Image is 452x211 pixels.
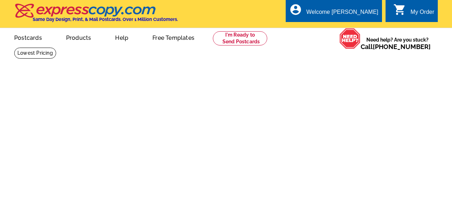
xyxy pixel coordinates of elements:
span: Call [361,43,431,50]
div: Welcome [PERSON_NAME] [306,9,378,19]
i: account_circle [289,3,302,16]
a: shopping_cart My Order [393,8,434,17]
div: My Order [410,9,434,19]
a: Same Day Design, Print, & Mail Postcards. Over 1 Million Customers. [14,9,178,22]
a: [PHONE_NUMBER] [373,43,431,50]
a: Products [55,29,103,45]
i: shopping_cart [393,3,406,16]
a: Help [104,29,140,45]
a: Free Templates [141,29,206,45]
h4: Same Day Design, Print, & Mail Postcards. Over 1 Million Customers. [33,17,178,22]
img: help [339,28,361,49]
a: Postcards [3,29,53,45]
span: Need help? Are you stuck? [361,36,434,50]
